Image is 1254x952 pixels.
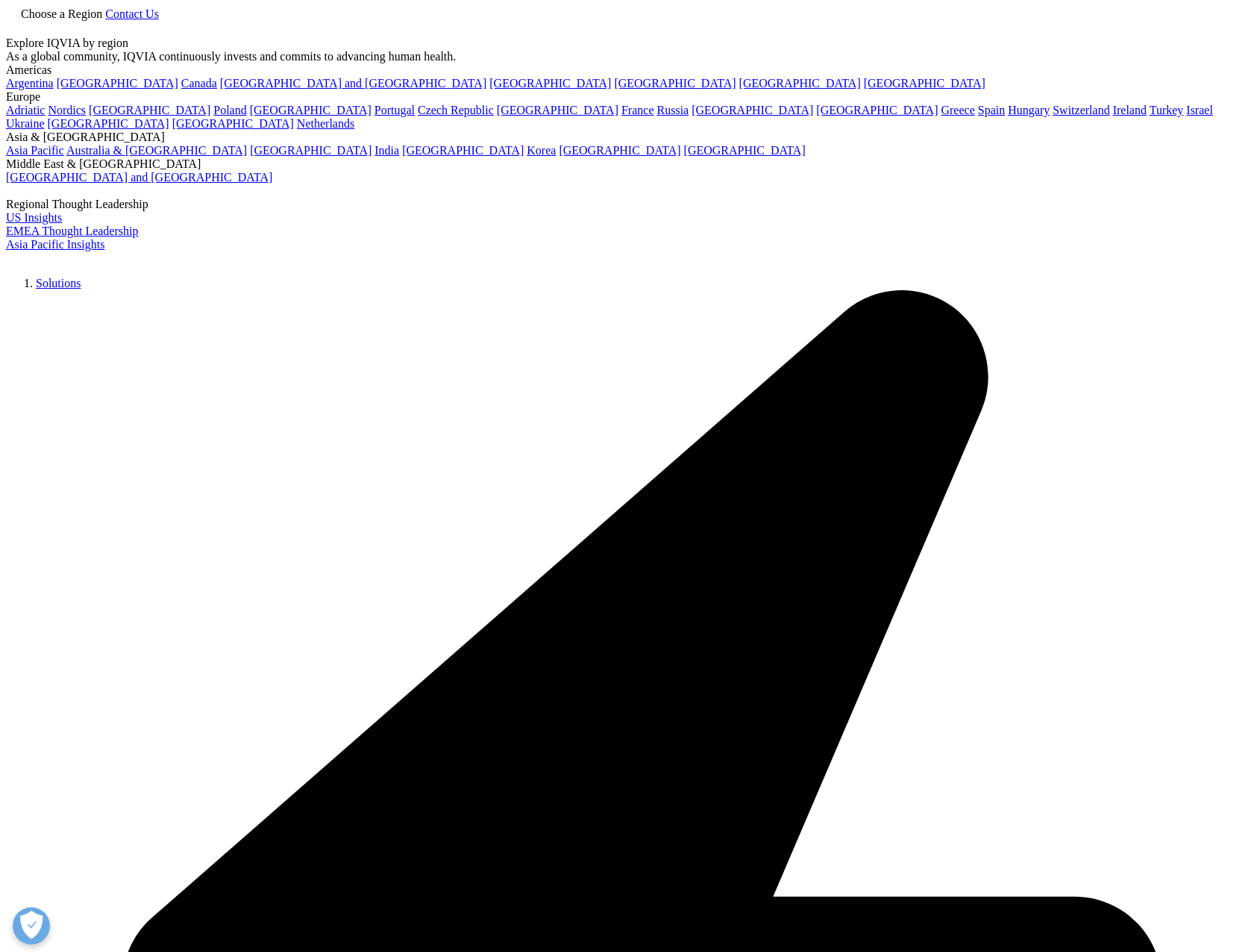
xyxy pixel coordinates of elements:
a: [GEOGRAPHIC_DATA] [692,104,813,116]
a: [GEOGRAPHIC_DATA] and [GEOGRAPHIC_DATA] [220,77,486,90]
a: Switzerland [1053,104,1109,116]
a: Australia & [GEOGRAPHIC_DATA] [66,144,247,157]
a: Asia Pacific [6,144,64,157]
a: Asia Pacific Insights [6,238,104,251]
a: Canada [181,77,217,90]
a: US Insights [6,211,62,224]
div: Regional Thought Leadership [6,198,1248,211]
a: [GEOGRAPHIC_DATA] [57,77,178,90]
a: [GEOGRAPHIC_DATA] [48,117,169,130]
a: [GEOGRAPHIC_DATA] [559,144,680,157]
a: [GEOGRAPHIC_DATA] [172,117,294,130]
div: Americas [6,63,1248,77]
a: Korea [527,144,556,157]
a: [GEOGRAPHIC_DATA] [89,104,210,116]
a: Netherlands [297,117,354,130]
a: Adriatic [6,104,45,116]
a: EMEA Thought Leadership [6,225,138,237]
a: [GEOGRAPHIC_DATA] [739,77,861,90]
a: Spain [978,104,1005,116]
a: [GEOGRAPHIC_DATA] [497,104,618,116]
a: Czech Republic [418,104,494,116]
a: [GEOGRAPHIC_DATA] [614,77,736,90]
a: Portugal [374,104,415,116]
a: Contact Us [105,7,159,20]
a: Russia [657,104,689,116]
a: Argentina [6,77,54,90]
div: Asia & [GEOGRAPHIC_DATA] [6,131,1248,144]
a: India [374,144,399,157]
a: [GEOGRAPHIC_DATA] [402,144,524,157]
a: Ukraine [6,117,45,130]
div: Europe [6,90,1248,104]
a: Greece [941,104,974,116]
a: Poland [213,104,246,116]
a: Solutions [36,277,81,289]
a: Nordics [48,104,86,116]
a: [GEOGRAPHIC_DATA] [816,104,938,116]
a: Turkey [1150,104,1184,116]
a: Ireland [1113,104,1147,116]
a: Hungary [1008,104,1050,116]
a: [GEOGRAPHIC_DATA] [684,144,806,157]
div: Middle East & [GEOGRAPHIC_DATA] [6,157,1248,171]
a: France [621,104,654,116]
a: [GEOGRAPHIC_DATA] [250,144,372,157]
button: Open Preferences [13,907,50,945]
a: Israel [1186,104,1213,116]
a: [GEOGRAPHIC_DATA] [489,77,611,90]
div: Explore IQVIA by region [6,37,1248,50]
a: [GEOGRAPHIC_DATA] [864,77,985,90]
span: Choose a Region [21,7,102,20]
div: As a global community, IQVIA continuously invests and commits to advancing human health. [6,50,1248,63]
a: [GEOGRAPHIC_DATA] and [GEOGRAPHIC_DATA] [6,171,272,184]
a: [GEOGRAPHIC_DATA] [250,104,372,116]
